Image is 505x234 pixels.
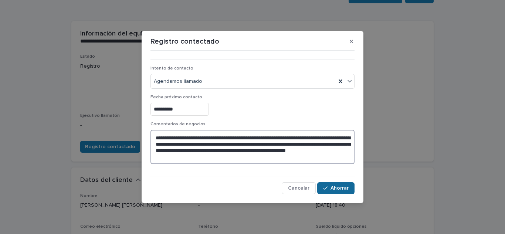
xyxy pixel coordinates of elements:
font: Fecha próximo contacto [150,95,202,99]
font: Ahorrar [331,186,349,191]
button: Cancelar [282,182,316,194]
font: Intento de contacto [150,66,193,71]
font: Cancelar [288,186,309,191]
font: Agendamos llamado [154,79,202,84]
font: Registro contactado [150,38,219,45]
button: Ahorrar [317,182,355,194]
font: Comentarios de negocios [150,122,206,126]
